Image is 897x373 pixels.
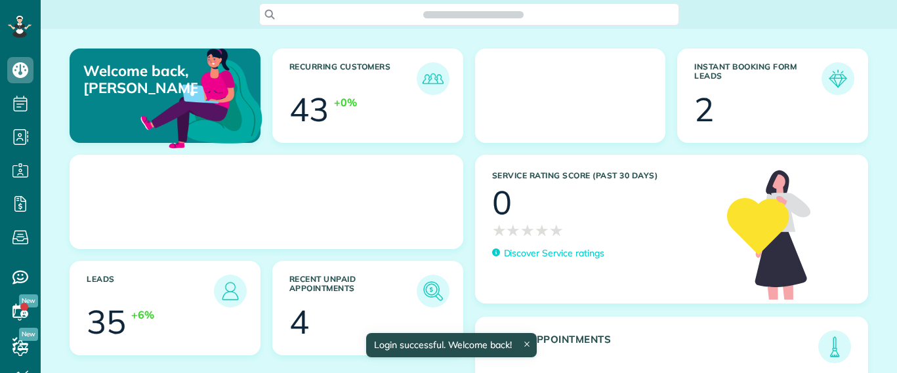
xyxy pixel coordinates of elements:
[87,275,214,307] h3: Leads
[83,62,198,97] p: Welcome back, [PERSON_NAME]!
[289,93,329,126] div: 43
[694,62,822,95] h3: Instant Booking Form Leads
[436,8,511,21] span: Search ZenMaid…
[492,246,604,260] a: Discover Service ratings
[492,171,715,180] h3: Service Rating score (past 30 days)
[420,66,446,92] img: icon_recurring_customers-cf858462ba22bcd05b5a5880d41d6543d210077de5bb9ebc9590e49fd87d84ed.png
[535,219,549,242] span: ★
[131,307,154,323] div: +6%
[420,278,446,304] img: icon_unpaid_appointments-47b8ce3997adf2238b356f14209ab4cced10bd1f174958f3ca8f1d0dd7fffeee.png
[492,186,512,219] div: 0
[822,334,848,360] img: icon_todays_appointments-901f7ab196bb0bea1936b74009e4eb5ffbc2d2711fa7634e0d609ed5ef32b18b.png
[504,246,604,260] p: Discover Service ratings
[289,62,417,95] h3: Recurring Customers
[549,219,564,242] span: ★
[694,93,714,126] div: 2
[492,219,507,242] span: ★
[289,275,417,307] h3: Recent unpaid appointments
[289,305,309,338] div: 4
[825,66,851,92] img: icon_form_leads-04211a6a04a5b2264e4ee56bc0799ec3eb69b7e499cbb523a139df1d13a81ae0.png
[366,333,537,357] div: Login successful. Welcome back!
[492,334,819,363] h3: [DATE] Appointments
[520,219,535,242] span: ★
[87,305,126,338] div: 35
[138,33,265,161] img: dashboard_welcome-42a62b7d889689a78055ac9021e634bf52bae3f8056760290aed330b23ab8690.png
[506,219,520,242] span: ★
[334,95,357,110] div: +0%
[217,278,243,304] img: icon_leads-1bed01f49abd5b7fead27621c3d59655bb73ed531f8eeb49469d10e621d6b896.png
